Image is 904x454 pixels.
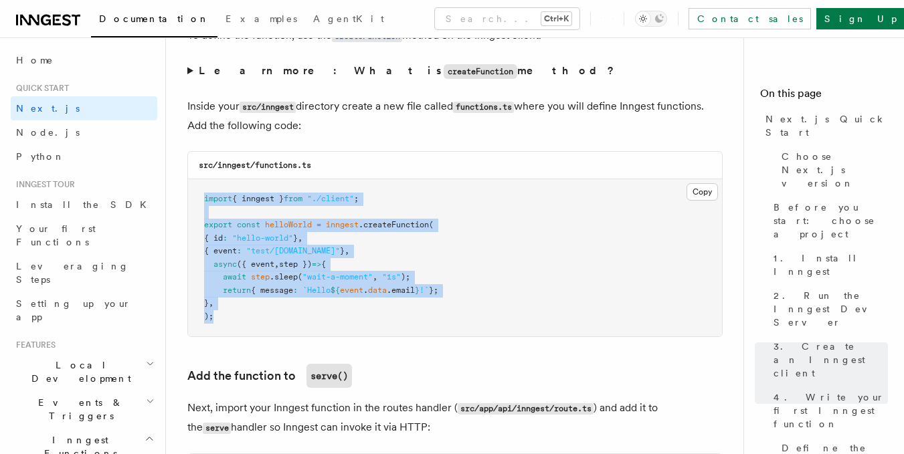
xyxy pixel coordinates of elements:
[16,53,54,67] span: Home
[354,194,359,203] span: ;
[429,220,434,229] span: (
[760,86,888,107] h4: On this page
[237,246,242,255] span: :
[209,298,213,308] span: ,
[11,193,157,217] a: Install the SDK
[11,340,56,350] span: Features
[187,62,723,81] summary: Learn more: What iscreateFunctionmethod?
[199,64,617,77] strong: Learn more: What is method?
[368,286,387,295] span: data
[232,194,284,203] span: { inngest }
[16,127,80,138] span: Node.js
[774,289,888,329] span: 2. Run the Inngest Dev Server
[298,233,302,243] span: ,
[16,223,96,247] span: Your first Functions
[279,259,312,269] span: step })
[776,144,888,195] a: Choose Next.js version
[313,13,384,24] span: AgentKit
[187,364,352,388] a: Add the function toserve()
[387,286,415,295] span: .email
[11,48,157,72] a: Home
[251,286,293,295] span: { message
[293,286,298,295] span: :
[187,399,723,437] p: Next, import your Inngest function in the routes handler ( ) and add it to the handler so Inngest...
[232,233,293,243] span: "hello-world"
[326,220,359,229] span: inngest
[246,246,340,255] span: "test/[DOMAIN_NAME]"
[687,183,718,201] button: Copy
[774,390,888,431] span: 4. Write your first Inngest function
[782,150,888,190] span: Choose Next.js version
[293,233,298,243] span: }
[274,259,279,269] span: ,
[11,254,157,292] a: Leveraging Steps
[420,286,429,295] span: !`
[401,272,410,281] span: );
[16,151,65,162] span: Python
[204,312,213,321] span: );
[768,334,888,385] a: 3. Create an Inngest client
[635,11,667,27] button: Toggle dark mode
[11,390,157,428] button: Events & Triggers
[345,246,349,255] span: ,
[332,29,402,41] a: createFunction
[237,259,274,269] span: ({ event
[317,220,321,229] span: =
[11,358,146,385] span: Local Development
[768,246,888,283] a: 1. Install Inngest
[363,286,368,295] span: .
[302,286,331,295] span: `Hello
[16,298,131,322] span: Setting up your app
[11,144,157,168] a: Python
[765,112,888,139] span: Next.js Quick Start
[237,220,260,229] span: const
[305,4,392,36] a: AgentKit
[541,12,571,25] kbd: Ctrl+K
[359,220,429,229] span: .createFunction
[298,272,302,281] span: (
[774,201,888,241] span: Before you start: choose a project
[223,233,228,243] span: :
[240,102,296,113] code: src/inngest
[203,423,231,434] code: serve
[199,160,311,170] code: src/inngest/functions.ts
[99,13,209,24] span: Documentation
[340,246,345,255] span: }
[435,8,579,29] button: Search...Ctrl+K
[11,96,157,120] a: Next.js
[321,259,326,269] span: {
[307,194,354,203] span: "./client"
[187,97,723,135] p: Inside your directory create a new file called where you will define Inngest functions. Add the f...
[225,13,297,24] span: Examples
[444,64,517,79] code: createFunction
[11,83,69,94] span: Quick start
[760,107,888,144] a: Next.js Quick Start
[302,272,373,281] span: "wait-a-moment"
[16,199,155,210] span: Install the SDK
[331,286,340,295] span: ${
[265,220,312,229] span: helloWorld
[774,340,888,380] span: 3. Create an Inngest client
[11,120,157,144] a: Node.js
[458,403,594,415] code: src/app/api/inngest/route.ts
[204,298,209,308] span: }
[204,194,232,203] span: import
[774,251,888,278] span: 1. Install Inngest
[768,195,888,246] a: Before you start: choose a project
[251,272,270,281] span: step
[689,8,811,29] a: Contact sales
[340,286,363,295] span: event
[217,4,305,36] a: Examples
[373,272,377,281] span: ,
[306,364,352,388] code: serve()
[429,286,438,295] span: };
[223,286,251,295] span: return
[223,272,246,281] span: await
[312,259,321,269] span: =>
[415,286,420,295] span: }
[16,261,129,285] span: Leveraging Steps
[11,396,146,423] span: Events & Triggers
[453,102,514,113] code: functions.ts
[11,179,75,190] span: Inngest tour
[204,233,223,243] span: { id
